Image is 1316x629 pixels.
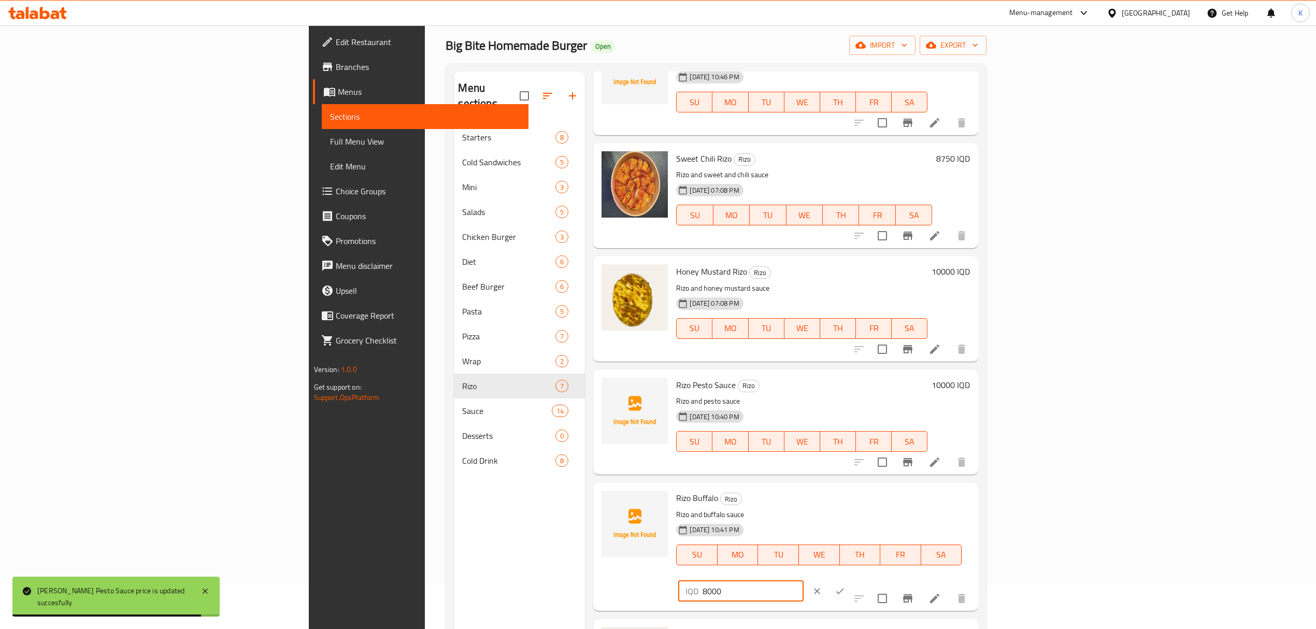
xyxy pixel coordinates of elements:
[330,135,520,148] span: Full Menu View
[717,321,744,336] span: MO
[685,185,743,195] span: [DATE] 07:08 PM
[722,547,754,562] span: MO
[322,104,528,129] a: Sections
[681,208,709,223] span: SU
[556,133,568,142] span: 8
[840,545,881,565] button: TH
[336,210,520,222] span: Coupons
[454,299,585,324] div: Pasta5
[824,434,852,449] span: TH
[717,95,744,110] span: MO
[37,585,191,608] div: [PERSON_NAME] Pesto Sauce price is updated succesfully
[703,581,803,602] input: Please enter price
[753,434,780,449] span: TU
[341,363,357,376] span: 1.0.0
[676,395,927,408] p: Rizo and pesto sauce
[676,168,932,181] p: Rizo and sweet and chili sauce
[871,588,893,609] span: Select to update
[556,207,568,217] span: 5
[1009,7,1073,19] div: Menu-management
[454,121,585,477] nav: Menu sections
[556,158,568,167] span: 5
[718,208,746,223] span: MO
[462,280,555,293] div: Beef Burger
[896,95,923,110] span: SA
[535,83,560,108] span: Sort sections
[824,95,852,110] span: TH
[681,434,708,449] span: SU
[552,406,568,416] span: 14
[336,334,520,347] span: Grocery Checklist
[330,160,520,173] span: Edit Menu
[556,356,568,366] span: 2
[786,205,823,225] button: WE
[462,380,555,392] span: Rizo
[750,267,770,279] span: Rizo
[556,381,568,391] span: 7
[313,278,528,303] a: Upsell
[454,448,585,473] div: Cold Drink8
[895,110,920,135] button: Branch-specific-item
[676,508,962,521] p: Rizo and buffalo sauce
[803,547,836,562] span: WE
[749,266,771,279] div: Rizo
[949,223,974,248] button: delete
[313,253,528,278] a: Menu disclaimer
[462,430,555,442] span: Desserts
[900,208,928,223] span: SA
[857,39,907,52] span: import
[555,206,568,218] div: items
[884,547,917,562] span: FR
[555,454,568,467] div: items
[454,125,585,150] div: Starters8
[871,451,893,473] span: Select to update
[895,337,920,362] button: Branch-specific-item
[1298,7,1303,19] span: K
[720,493,742,505] div: Rizo
[591,42,615,51] span: Open
[823,205,859,225] button: TH
[555,430,568,442] div: items
[749,92,784,112] button: TU
[896,205,932,225] button: SA
[754,208,782,223] span: TU
[462,255,555,268] span: Diet
[555,330,568,342] div: items
[734,153,755,166] div: Rizo
[738,380,759,392] span: Rizo
[859,205,895,225] button: FR
[676,377,736,393] span: Rizo Pesto Sauce
[824,321,852,336] span: TH
[685,298,743,308] span: [DATE] 07:08 PM
[462,181,555,193] span: Mini
[712,431,748,452] button: MO
[556,232,568,242] span: 3
[676,205,713,225] button: SU
[556,257,568,267] span: 6
[454,374,585,398] div: Rizo7
[462,231,555,243] div: Chicken Burger
[676,282,927,295] p: Rizo and honey mustard sauce
[827,208,855,223] span: TH
[555,255,568,268] div: items
[717,434,744,449] span: MO
[555,380,568,392] div: items
[556,282,568,292] span: 6
[454,274,585,299] div: Beef Burger6
[712,318,748,339] button: MO
[322,129,528,154] a: Full Menu View
[313,79,528,104] a: Menus
[552,405,568,417] div: items
[336,309,520,322] span: Coverage Report
[676,151,732,166] span: Sweet Chili Rizo
[896,321,923,336] span: SA
[556,456,568,466] span: 8
[676,431,712,452] button: SU
[314,380,362,394] span: Get support on:
[949,450,974,475] button: delete
[880,545,921,565] button: FR
[925,547,958,562] span: SA
[892,318,927,339] button: SA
